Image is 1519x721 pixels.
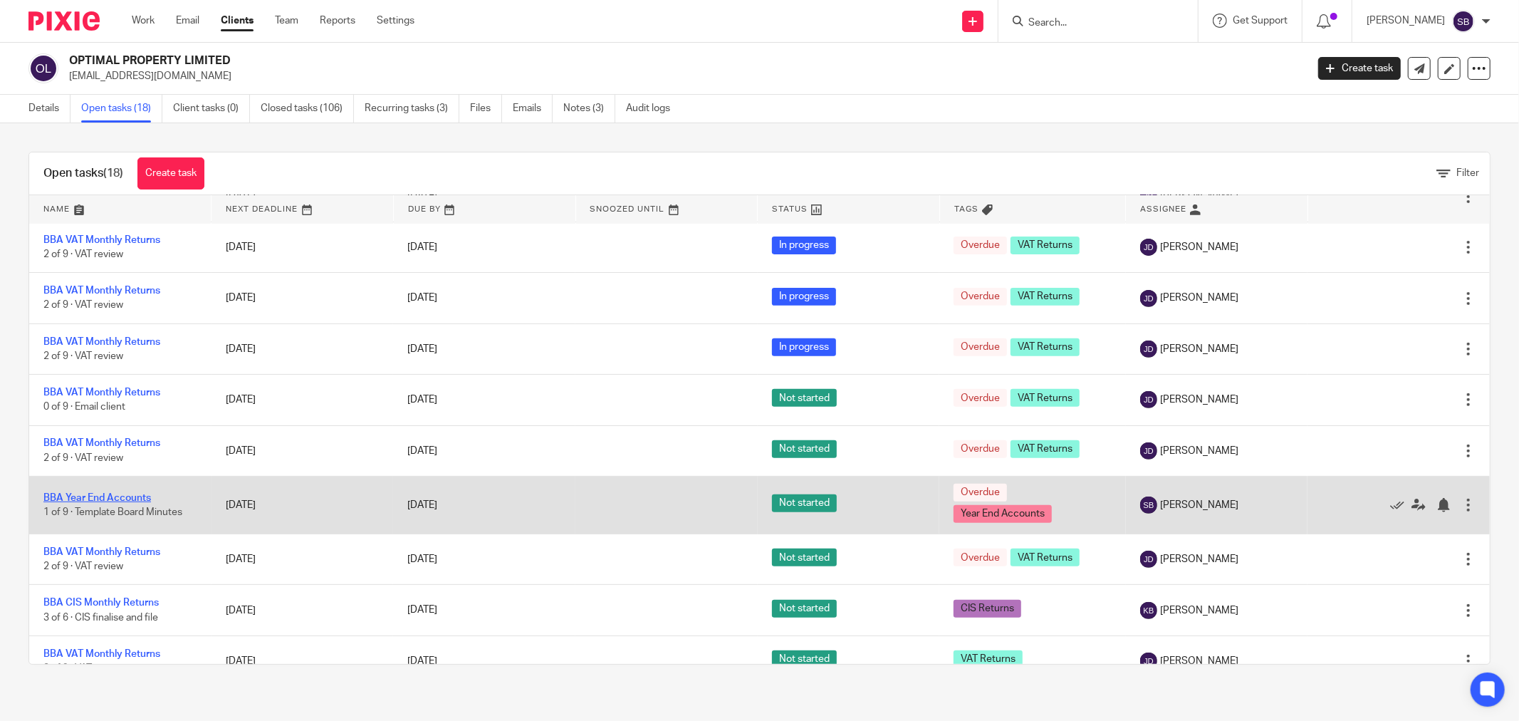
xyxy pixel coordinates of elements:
[275,14,298,28] a: Team
[103,167,123,179] span: (18)
[1233,16,1288,26] span: Get Support
[1011,288,1080,306] span: VAT Returns
[513,95,553,123] a: Emails
[43,453,123,463] span: 2 of 9 · VAT review
[407,395,437,405] span: [DATE]
[1140,341,1157,358] img: svg%3E
[1161,393,1239,407] span: [PERSON_NAME]
[43,613,158,623] span: 3 of 6 · CIS finalise and file
[69,69,1297,83] p: [EMAIL_ADDRESS][DOMAIN_NAME]
[1140,391,1157,408] img: svg%3E
[590,205,665,213] span: Snoozed Until
[1390,498,1411,512] a: Mark as done
[28,95,71,123] a: Details
[212,636,394,686] td: [DATE]
[176,14,199,28] a: Email
[212,273,394,323] td: [DATE]
[69,53,1051,68] h2: OPTIMAL PROPERTY LIMITED
[1452,10,1475,33] img: svg%3E
[954,505,1052,523] span: Year End Accounts
[1456,168,1479,178] span: Filter
[1011,549,1080,566] span: VAT Returns
[43,507,182,517] span: 1 of 9 · Template Board Minutes
[43,649,160,659] a: BBA VAT Monthly Returns
[1161,444,1239,458] span: [PERSON_NAME]
[954,389,1007,407] span: Overdue
[772,494,837,512] span: Not started
[1027,17,1155,30] input: Search
[137,157,204,190] a: Create task
[1140,551,1157,568] img: svg%3E
[212,477,394,534] td: [DATE]
[1161,240,1239,254] span: [PERSON_NAME]
[1140,653,1157,670] img: svg%3E
[28,53,58,83] img: svg%3E
[1318,57,1401,80] a: Create task
[221,14,254,28] a: Clients
[212,585,394,636] td: [DATE]
[1011,389,1080,407] span: VAT Returns
[43,337,160,347] a: BBA VAT Monthly Returns
[1011,440,1080,458] span: VAT Returns
[772,205,808,213] span: Status
[407,554,437,564] span: [DATE]
[772,650,837,668] span: Not started
[173,95,250,123] a: Client tasks (0)
[43,351,123,361] span: 2 of 9 · VAT review
[1161,603,1239,618] span: [PERSON_NAME]
[212,375,394,425] td: [DATE]
[1161,342,1239,356] span: [PERSON_NAME]
[43,547,160,557] a: BBA VAT Monthly Returns
[1367,14,1445,28] p: [PERSON_NAME]
[212,222,394,272] td: [DATE]
[132,14,155,28] a: Work
[954,205,978,213] span: Tags
[772,600,837,618] span: Not started
[1140,497,1157,514] img: svg%3E
[954,338,1007,356] span: Overdue
[772,389,837,407] span: Not started
[365,95,459,123] a: Recurring tasks (3)
[43,663,123,673] span: 2 of 9 · VAT review
[43,561,123,571] span: 2 of 9 · VAT review
[28,11,100,31] img: Pixie
[43,286,160,296] a: BBA VAT Monthly Returns
[407,242,437,252] span: [DATE]
[1140,442,1157,460] img: svg%3E
[43,598,159,608] a: BBA CIS Monthly Returns
[954,600,1021,618] span: CIS Returns
[377,14,414,28] a: Settings
[407,446,437,456] span: [DATE]
[563,95,615,123] a: Notes (3)
[954,484,1007,502] span: Overdue
[320,14,355,28] a: Reports
[954,440,1007,458] span: Overdue
[407,500,437,510] span: [DATE]
[43,235,160,245] a: BBA VAT Monthly Returns
[954,650,1023,668] span: VAT Returns
[1140,239,1157,256] img: svg%3E
[1011,338,1080,356] span: VAT Returns
[1140,290,1157,307] img: svg%3E
[81,95,162,123] a: Open tasks (18)
[43,388,160,398] a: BBA VAT Monthly Returns
[772,549,837,566] span: Not started
[43,493,151,503] a: BBA Year End Accounts
[43,301,123,311] span: 2 of 9 · VAT review
[626,95,681,123] a: Audit logs
[43,166,123,181] h1: Open tasks
[1161,498,1239,512] span: [PERSON_NAME]
[1161,654,1239,668] span: [PERSON_NAME]
[772,237,836,254] span: In progress
[772,288,836,306] span: In progress
[43,403,125,413] span: 0 of 9 · Email client
[470,95,502,123] a: Files
[407,293,437,303] span: [DATE]
[43,438,160,448] a: BBA VAT Monthly Returns
[954,237,1007,254] span: Overdue
[1161,552,1239,566] span: [PERSON_NAME]
[772,440,837,458] span: Not started
[407,344,437,354] span: [DATE]
[261,95,354,123] a: Closed tasks (106)
[407,656,437,666] span: [DATE]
